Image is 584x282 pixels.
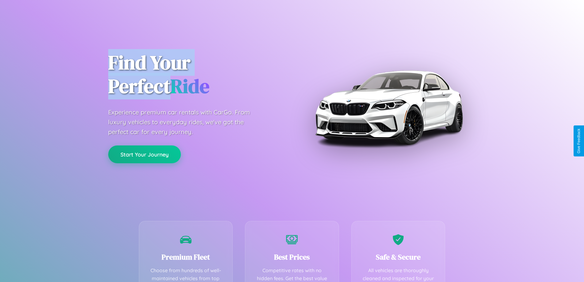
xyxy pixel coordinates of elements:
[108,107,261,137] p: Experience premium car rentals with CarGo. From luxury vehicles to everyday rides, we've got the ...
[170,73,209,99] span: Ride
[312,31,465,184] img: Premium BMW car rental vehicle
[108,51,283,98] h1: Find Your Perfect
[108,145,181,163] button: Start Your Journey
[577,129,581,153] div: Give Feedback
[254,252,330,262] h3: Best Prices
[361,252,436,262] h3: Safe & Secure
[148,252,223,262] h3: Premium Fleet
